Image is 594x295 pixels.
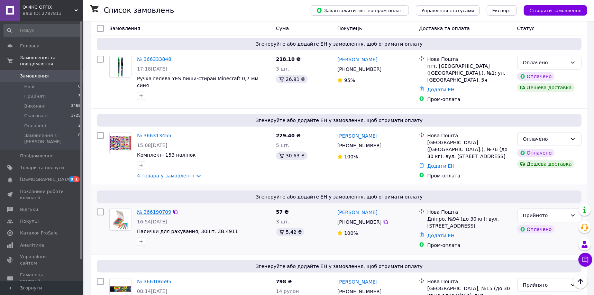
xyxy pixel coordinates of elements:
button: Управління статусами [416,5,480,16]
span: Каталог ProSale [20,230,57,236]
span: Аналітика [20,242,44,248]
div: Пром-оплата [427,242,511,249]
span: ОФІКС OFFIX [22,4,74,10]
a: Створити замовлення [517,7,587,13]
span: 16:54[DATE] [137,219,167,224]
div: 30.63 ₴ [276,151,308,160]
a: Додати ЕН [427,163,455,169]
img: Фото товару [110,56,131,77]
div: Нова Пошта [427,278,511,285]
span: 5 шт. [276,142,290,148]
span: 3 [78,93,81,100]
button: Наверх [573,274,588,289]
button: Чат з покупцем [578,253,592,267]
span: 8 [69,176,74,182]
div: Ваш ID: 2787813 [22,10,83,17]
button: Створити замовлення [524,5,587,16]
a: [PERSON_NAME] [337,278,377,285]
div: [PHONE_NUMBER] [336,64,383,74]
span: Показники роботи компанії [20,188,64,201]
span: 100% [344,154,358,159]
img: Фото товару [110,136,131,151]
span: Відгуки [20,206,38,213]
span: Експорт [492,8,512,13]
span: Згенеруйте або додайте ЕН у замовлення, щоб отримати оплату [100,117,579,124]
a: Додати ЕН [427,87,455,92]
span: Головна [20,43,39,49]
div: Оплачено [517,149,555,157]
span: [DEMOGRAPHIC_DATA] [20,176,71,183]
span: 0 [78,132,81,145]
span: Замовлення з [PERSON_NAME] [24,132,78,145]
div: [PHONE_NUMBER] [336,217,383,227]
span: 2 [78,123,81,129]
span: 08:14[DATE] [137,288,167,294]
span: 3 шт. [276,219,290,224]
button: Експорт [487,5,517,16]
span: Завантажити звіт по пром-оплаті [316,7,403,13]
img: Фото товару [110,286,131,292]
span: 14 рулон [276,288,299,294]
a: Фото товару [109,56,131,78]
div: Оплачено [517,72,555,81]
div: Нова Пошта [427,56,511,63]
button: Завантажити звіт по пром-оплаті [311,5,409,16]
a: Додати ЕН [427,233,455,238]
span: Покупець [337,26,362,31]
span: Cума [276,26,289,31]
span: Повідомлення [20,153,54,159]
span: Статус [517,26,535,31]
span: 57 ₴ [276,209,289,215]
span: Ручка гелева YES пиши-стирай Minecraft 0,7 мм синя [137,76,258,88]
span: Управління сайтом [20,254,64,266]
span: 798 ₴ [276,279,292,284]
span: 0 [78,84,81,90]
div: Прийнято [523,281,567,289]
span: Створити замовлення [529,8,582,13]
span: Управління статусами [421,8,474,13]
a: № 366190709 [137,209,171,215]
span: Замовлення та повідомлення [20,55,83,67]
input: Пошук [3,24,81,37]
span: 95% [344,77,355,83]
span: 3468 [71,103,81,109]
span: Замовлення [20,73,49,79]
span: Палички для рахування, 30шт. ZB.4911 [137,229,238,234]
span: 3 шт. [276,66,290,72]
span: Товари та послуги [20,165,64,171]
div: Оплачено [523,59,567,66]
a: [PERSON_NAME] [337,56,377,63]
div: Нова Пошта [427,132,511,139]
span: Прийняті [24,93,46,100]
span: 15:08[DATE] [137,142,167,148]
span: 1725 [71,113,81,119]
span: Виконані [24,103,46,109]
a: [PERSON_NAME] [337,132,377,139]
a: Фото товару [109,132,131,154]
span: Нові [24,84,34,90]
div: пгт. [GEOGRAPHIC_DATA] ([GEOGRAPHIC_DATA].), №1: ул. [GEOGRAPHIC_DATA], 5я [427,63,511,83]
div: 26.91 ₴ [276,75,308,83]
span: Оплачені [24,123,46,129]
div: 5.42 ₴ [276,228,304,236]
div: Дешева доставка [517,160,575,168]
a: № 366313455 [137,133,171,138]
a: [PERSON_NAME] [337,209,377,216]
div: [PHONE_NUMBER] [336,141,383,150]
span: 218.10 ₴ [276,56,301,62]
div: Оплачено [517,225,555,233]
div: Оплачено [523,135,567,143]
span: 1 [74,176,80,182]
span: 100% [344,230,358,236]
span: Згенеруйте або додайте ЕН у замовлення, щоб отримати оплату [100,193,579,200]
h1: Список замовлень [104,6,174,15]
span: Доставка та оплата [419,26,470,31]
span: Замовлення [109,26,140,31]
div: Дніпро, №94 (до 30 кг): вул. [STREET_ADDRESS] [427,215,511,229]
img: Фото товару [111,209,130,230]
div: Пром-оплата [427,96,511,103]
a: Комплект- 153 наліпок [137,152,196,158]
div: Пром-оплата [427,172,511,179]
span: Згенеруйте або додайте ЕН у замовлення, щоб отримати оплату [100,40,579,47]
